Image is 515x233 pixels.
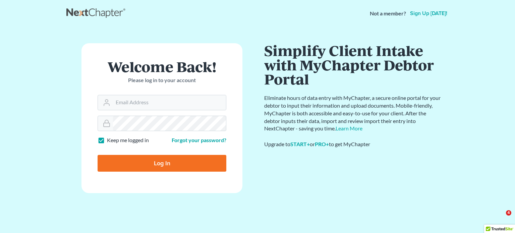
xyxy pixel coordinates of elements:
input: Email Address [113,95,226,110]
input: Log In [98,155,226,172]
a: START+ [290,141,310,147]
p: Eliminate hours of data entry with MyChapter, a secure online portal for your debtor to input the... [264,94,442,132]
span: 4 [506,210,511,216]
a: PRO+ [315,141,329,147]
strong: Not a member? [370,10,406,17]
div: Upgrade to or to get MyChapter [264,140,442,148]
h1: Simplify Client Intake with MyChapter Debtor Portal [264,43,442,86]
h1: Welcome Back! [98,59,226,74]
label: Keep me logged in [107,136,149,144]
a: Learn More [336,125,362,131]
a: Forgot your password? [172,137,226,143]
a: Sign up [DATE]! [409,11,449,16]
iframe: Intercom live chat [492,210,508,226]
p: Please log in to your account [98,76,226,84]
